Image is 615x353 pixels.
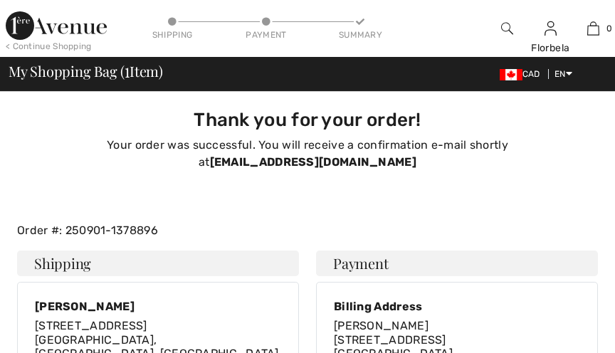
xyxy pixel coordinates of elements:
span: [PERSON_NAME] [334,319,429,332]
img: search the website [501,20,513,37]
h3: Thank you for your order! [26,109,589,131]
div: Summary [339,28,382,41]
strong: [EMAIL_ADDRESS][DOMAIN_NAME] [210,155,416,169]
div: < Continue Shopping [6,40,92,53]
div: Payment [245,28,288,41]
img: 1ère Avenue [6,11,107,40]
span: CAD [500,69,546,79]
div: [PERSON_NAME] [35,300,281,313]
img: My Bag [587,20,599,37]
div: Order #: 250901-1378896 [9,222,606,239]
div: Billing Address [334,300,580,313]
img: Canadian Dollar [500,69,522,80]
span: 0 [606,22,612,35]
div: Shipping [151,28,194,41]
div: Florbela [530,41,571,56]
a: Sign In [545,21,557,35]
span: My Shopping Bag ( Item) [9,64,163,78]
h4: Shipping [17,251,299,276]
a: 0 [573,20,614,37]
p: Your order was successful. You will receive a confirmation e-mail shortly at [26,137,589,171]
h4: Payment [316,251,598,276]
img: My Info [545,20,557,37]
span: EN [554,69,572,79]
span: 1 [125,60,130,79]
